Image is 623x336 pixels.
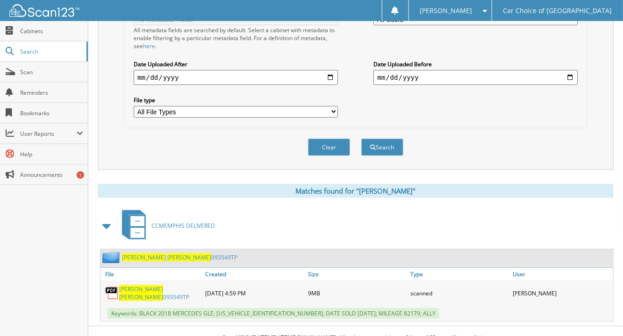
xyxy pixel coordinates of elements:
span: [PERSON_NAME] [119,293,163,301]
a: [PERSON_NAME] [PERSON_NAME]093549TP [122,253,237,261]
img: PDF.png [105,286,119,300]
img: scan123-logo-white.svg [9,4,79,17]
div: All metadata fields are searched by default. Select a cabinet with metadata to enable filtering b... [134,26,337,50]
span: [PERSON_NAME] [119,285,163,293]
a: here [143,42,155,50]
iframe: Chat Widget [576,291,623,336]
span: Cabinets [20,27,83,35]
button: Search [361,139,403,156]
div: [PERSON_NAME] [511,283,613,303]
div: scanned [408,283,510,303]
span: Bookmarks [20,109,83,117]
img: folder2.png [102,252,122,263]
div: Matches found for "[PERSON_NAME]" [98,184,614,198]
label: Date Uploaded Before [373,60,577,68]
a: CCMEMPHIS DELIVERED [116,207,215,244]
input: end [373,70,577,85]
a: [PERSON_NAME] [PERSON_NAME]093549TP [119,285,201,301]
span: Search [20,48,82,56]
span: [PERSON_NAME] [122,253,166,261]
a: Created [203,268,305,280]
a: User [511,268,613,280]
a: Size [306,268,408,280]
span: Scan [20,68,83,76]
button: Clear [308,139,350,156]
span: Reminders [20,89,83,97]
span: User Reports [20,130,77,138]
label: File type [134,96,337,104]
div: 9MB [306,283,408,303]
span: [PERSON_NAME] [420,8,472,14]
div: 1 [77,171,84,179]
span: Car Choice of [GEOGRAPHIC_DATA] [503,8,612,14]
span: CCMEMPHIS DELIVERED [151,222,215,230]
span: [PERSON_NAME] [167,253,211,261]
span: Help [20,150,83,158]
span: Keywords: BLACK 2018 MERCEDES GLE; [US_VEHICLE_IDENTIFICATION_NUMBER]; DATE SOLD [DATE]; MILEAGE ... [107,308,439,319]
a: Type [408,268,510,280]
input: start [134,70,337,85]
div: [DATE] 4:59 PM [203,283,305,303]
a: File [100,268,203,280]
label: Date Uploaded After [134,60,337,68]
span: Announcements [20,171,83,179]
